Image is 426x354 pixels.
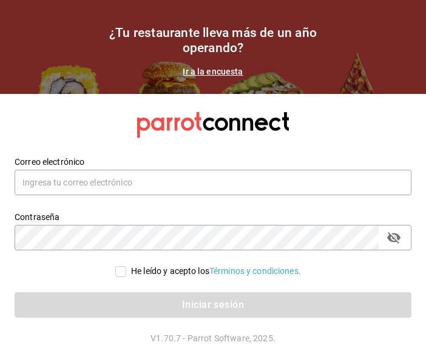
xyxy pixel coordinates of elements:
h1: ¿Tu restaurante lleva más de un año operando? [92,25,334,56]
input: Ingresa tu correo electrónico [15,170,411,195]
p: V1.70.7 - Parrot Software, 2025. [15,332,411,344]
a: Términos y condiciones. [209,266,301,276]
button: passwordField [384,227,404,248]
label: Correo electrónico [15,158,411,166]
a: Ir a la encuesta [183,67,243,76]
label: Contraseña [15,213,411,221]
div: He leído y acepto los [131,265,301,278]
